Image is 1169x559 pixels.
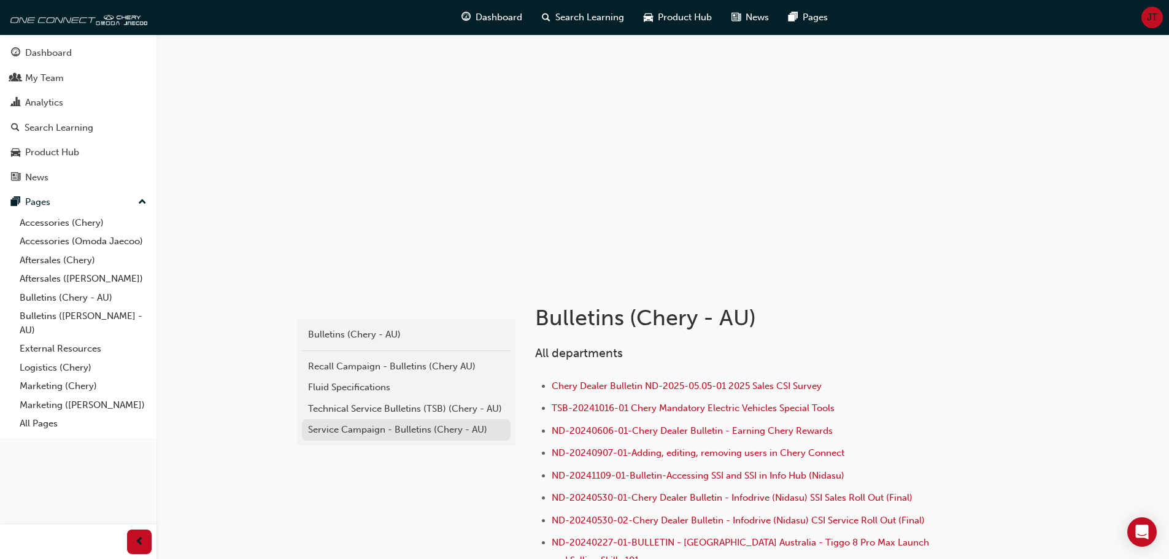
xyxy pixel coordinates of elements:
button: DashboardMy TeamAnalyticsSearch LearningProduct HubNews [5,39,152,191]
a: News [5,166,152,189]
a: Aftersales ([PERSON_NAME]) [15,269,152,288]
div: Dashboard [25,46,72,60]
a: All Pages [15,414,152,433]
span: news-icon [731,10,741,25]
a: Aftersales (Chery) [15,251,152,270]
span: up-icon [138,195,147,210]
span: Pages [803,10,828,25]
button: Pages [5,191,152,214]
a: news-iconNews [722,5,779,30]
div: Product Hub [25,145,79,160]
a: TSB-20241016-01 Chery Mandatory Electric Vehicles Special Tools [552,403,835,414]
div: Fluid Specifications [308,380,504,395]
div: News [25,171,48,185]
span: guage-icon [11,48,20,59]
span: car-icon [644,10,653,25]
a: Service Campaign - Bulletins (Chery - AU) [302,419,511,441]
div: My Team [25,71,64,85]
h1: Bulletins (Chery - AU) [535,304,938,331]
span: chart-icon [11,98,20,109]
a: My Team [5,67,152,90]
span: Dashboard [476,10,522,25]
a: External Resources [15,339,152,358]
span: people-icon [11,73,20,84]
div: Service Campaign - Bulletins (Chery - AU) [308,423,504,437]
a: Marketing ([PERSON_NAME]) [15,396,152,415]
div: Analytics [25,96,63,110]
span: JT [1147,10,1157,25]
div: Pages [25,195,50,209]
a: ND-20240530-01-Chery Dealer Bulletin - Infodrive (Nidasu) SSI Sales Roll Out (Final) [552,492,912,503]
a: Recall Campaign - Bulletins (Chery AU) [302,356,511,377]
a: Bulletins ([PERSON_NAME] - AU) [15,307,152,339]
a: Bulletins (Chery - AU) [15,288,152,307]
div: Bulletins (Chery - AU) [308,328,504,342]
span: prev-icon [135,534,144,550]
a: Logistics (Chery) [15,358,152,377]
span: search-icon [542,10,550,25]
span: Search Learning [555,10,624,25]
img: oneconnect [6,5,147,29]
a: car-iconProduct Hub [634,5,722,30]
a: ND-20240907-01-Adding, editing, removing users in Chery Connect [552,447,844,458]
span: guage-icon [461,10,471,25]
span: car-icon [11,147,20,158]
span: search-icon [11,123,20,134]
a: pages-iconPages [779,5,838,30]
div: Search Learning [25,121,93,135]
a: ND-20240530-02-Chery Dealer Bulletin - Infodrive (Nidasu) CSI Service Roll Out (Final) [552,515,925,526]
span: pages-icon [789,10,798,25]
span: news-icon [11,172,20,183]
div: Recall Campaign - Bulletins (Chery AU) [308,360,504,374]
a: guage-iconDashboard [452,5,532,30]
span: pages-icon [11,197,20,208]
div: Technical Service Bulletins (TSB) (Chery - AU) [308,402,504,416]
a: Technical Service Bulletins (TSB) (Chery - AU) [302,398,511,420]
a: ND-20241109-01-Bulletin-Accessing SSI and SSI in Info Hub (Nidasu) [552,470,844,481]
div: Open Intercom Messenger [1127,517,1157,547]
a: Fluid Specifications [302,377,511,398]
button: JT [1141,7,1163,28]
a: Marketing (Chery) [15,377,152,396]
a: Bulletins (Chery - AU) [302,324,511,345]
a: Dashboard [5,42,152,64]
a: ND-20240606-01-Chery Dealer Bulletin - Earning Chery Rewards [552,425,833,436]
a: Accessories (Chery) [15,214,152,233]
a: search-iconSearch Learning [532,5,634,30]
span: All departments [535,346,623,360]
a: Search Learning [5,117,152,139]
a: Chery Dealer Bulletin ND-2025-05.05-01 2025 Sales CSI Survey [552,380,822,391]
span: Product Hub [658,10,712,25]
a: Analytics [5,91,152,114]
a: Accessories (Omoda Jaecoo) [15,232,152,251]
a: Product Hub [5,141,152,164]
span: News [746,10,769,25]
